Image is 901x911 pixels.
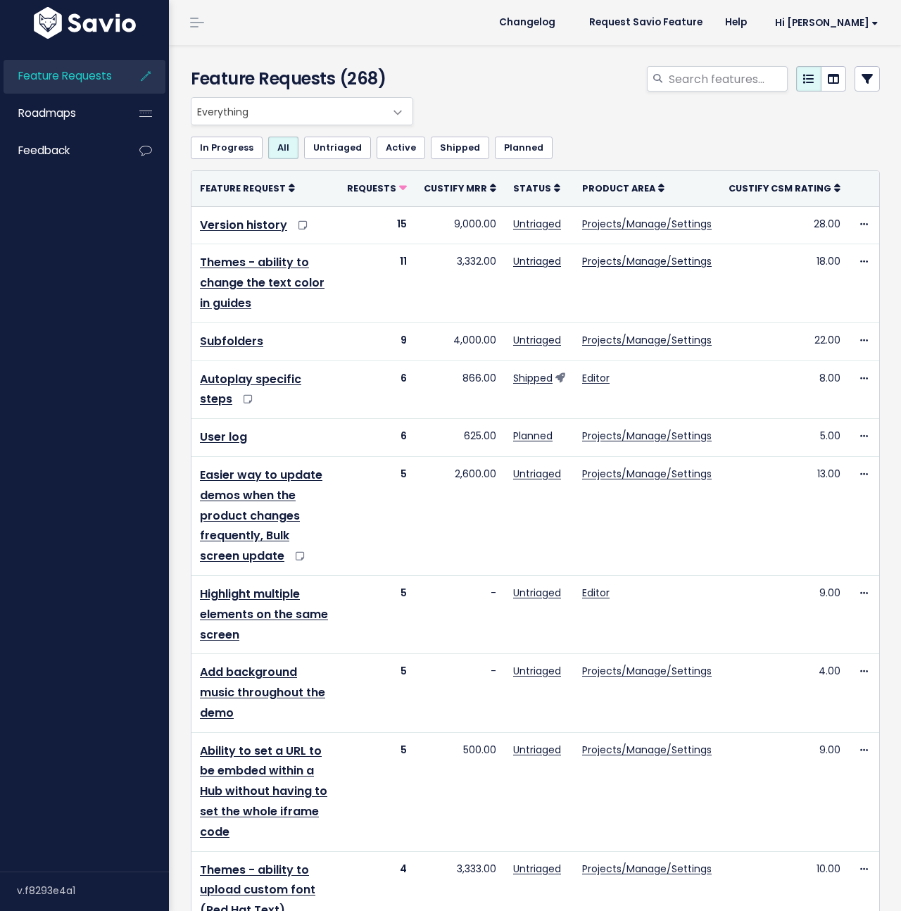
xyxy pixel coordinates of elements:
[582,254,712,268] a: Projects/Manage/Settings
[200,182,286,194] span: Feature Request
[582,181,664,195] a: Product Area
[720,360,849,419] td: 8.00
[200,333,263,349] a: Subfolders
[775,18,878,28] span: Hi [PERSON_NAME]
[339,360,415,419] td: 6
[200,664,325,721] a: Add background music throughout the demo
[758,12,890,34] a: Hi [PERSON_NAME]
[513,664,561,678] a: Untriaged
[339,419,415,457] td: 6
[513,586,561,600] a: Untriaged
[268,137,298,159] a: All
[200,743,327,840] a: Ability to set a URL to be embded within a Hub without having to set the whole iframe code
[415,456,505,575] td: 2,600.00
[582,743,712,757] a: Projects/Manage/Settings
[720,456,849,575] td: 13.00
[191,66,407,92] h4: Feature Requests (268)
[513,181,560,195] a: Status
[720,732,849,851] td: 9.00
[415,732,505,851] td: 500.00
[513,429,553,443] a: Planned
[200,467,322,564] a: Easier way to update demos when the product changes frequently, Bulk screen update
[513,333,561,347] a: Untriaged
[582,586,610,600] a: Editor
[720,322,849,360] td: 22.00
[729,181,840,195] a: Custify csm rating
[4,134,117,167] a: Feedback
[339,206,415,244] td: 15
[667,66,788,92] input: Search features...
[347,182,396,194] span: Requests
[513,743,561,757] a: Untriaged
[720,419,849,457] td: 5.00
[30,7,139,39] img: logo-white.9d6f32f41409.svg
[431,137,489,159] a: Shipped
[582,333,712,347] a: Projects/Manage/Settings
[720,654,849,732] td: 4.00
[582,862,712,876] a: Projects/Manage/Settings
[424,182,487,194] span: Custify mrr
[339,575,415,653] td: 5
[720,575,849,653] td: 9.00
[200,181,295,195] a: Feature Request
[304,137,371,159] a: Untriaged
[720,244,849,322] td: 18.00
[200,586,328,643] a: Highlight multiple elements on the same screen
[582,467,712,481] a: Projects/Manage/Settings
[582,182,655,194] span: Product Area
[339,322,415,360] td: 9
[191,97,413,125] span: Everything
[200,429,247,445] a: User log
[18,68,112,83] span: Feature Requests
[513,862,561,876] a: Untriaged
[582,371,610,385] a: Editor
[4,60,117,92] a: Feature Requests
[17,872,169,909] div: v.f8293e4a1
[339,732,415,851] td: 5
[339,456,415,575] td: 5
[200,371,301,408] a: Autoplay specific steps
[415,575,505,653] td: -
[513,467,561,481] a: Untriaged
[339,654,415,732] td: 5
[415,322,505,360] td: 4,000.00
[424,181,496,195] a: Custify mrr
[191,137,263,159] a: In Progress
[4,97,117,130] a: Roadmaps
[582,217,712,231] a: Projects/Manage/Settings
[415,206,505,244] td: 9,000.00
[191,98,384,125] span: Everything
[513,371,553,385] a: Shipped
[200,254,325,311] a: Themes - ability to change the text color in guides
[415,654,505,732] td: -
[347,181,407,195] a: Requests
[200,217,287,233] a: Version history
[339,244,415,322] td: 11
[714,12,758,33] a: Help
[582,429,712,443] a: Projects/Manage/Settings
[415,419,505,457] td: 625.00
[513,217,561,231] a: Untriaged
[18,106,76,120] span: Roadmaps
[729,182,831,194] span: Custify csm rating
[377,137,425,159] a: Active
[191,137,880,159] ul: Filter feature requests
[415,360,505,419] td: 866.00
[18,143,70,158] span: Feedback
[415,244,505,322] td: 3,332.00
[495,137,553,159] a: Planned
[513,254,561,268] a: Untriaged
[578,12,714,33] a: Request Savio Feature
[499,18,555,27] span: Changelog
[582,664,712,678] a: Projects/Manage/Settings
[513,182,551,194] span: Status
[720,206,849,244] td: 28.00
